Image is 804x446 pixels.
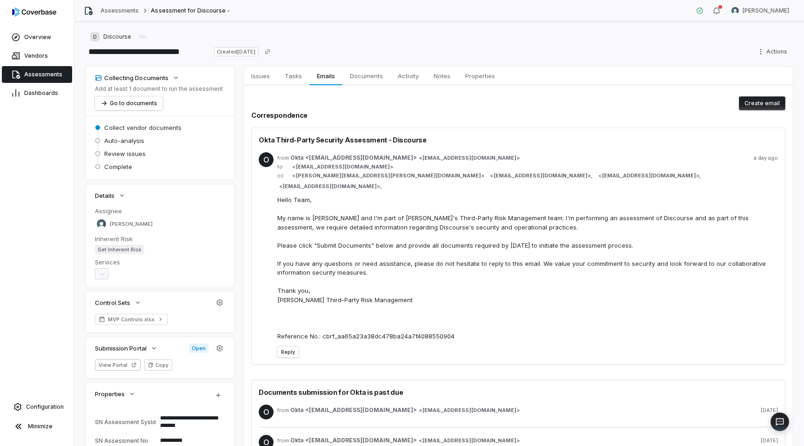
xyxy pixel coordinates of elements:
[95,85,223,93] p: Add at least 1 document to run the assessment
[95,207,225,215] dt: Assignee
[2,66,72,83] a: Assessments
[422,407,516,414] span: [EMAIL_ADDRESS][DOMAIN_NAME]
[419,437,422,444] span: <
[277,196,778,341] div: Hello Team, My name is [PERSON_NAME] and I'm part of [PERSON_NAME]'s Third-Party Risk Management ...
[104,162,132,171] span: Complete
[251,110,785,120] h2: Correspondence
[488,172,593,179] span: > ,
[422,155,516,162] span: [EMAIL_ADDRESS][DOMAIN_NAME]
[104,149,146,158] span: Review issues
[97,219,106,229] img: Sayantan Bhattacherjee avatar
[104,136,144,145] span: Auto-analysis
[151,7,230,14] span: Assessment for Discourse -
[100,7,139,14] a: Assessments
[290,154,417,162] span: Okta <[EMAIL_ADDRESS][DOMAIN_NAME]>
[422,437,516,444] span: [EMAIL_ADDRESS][DOMAIN_NAME]
[92,69,182,86] button: Collecting Documents
[248,70,274,82] span: Issues
[277,407,287,414] span: from
[754,155,778,162] span: a day ago
[296,163,390,170] span: [EMAIL_ADDRESS][DOMAIN_NAME]
[259,405,274,419] span: O
[95,191,114,200] span: Details
[494,172,588,179] span: [EMAIL_ADDRESS][DOMAIN_NAME]
[110,221,153,228] span: [PERSON_NAME]
[12,7,56,17] img: logo-D7KZi-bG.svg
[290,406,417,414] span: Okta <[EMAIL_ADDRESS][DOMAIN_NAME]>
[189,344,208,353] span: Open
[754,45,793,59] button: Actions
[259,135,427,145] span: Okta Third-Party Security Assessment - Discourse
[731,7,739,14] img: Sayantan Bhattacherjee avatar
[95,419,156,426] div: SN Assessment SysId
[761,437,778,444] span: [DATE]
[419,155,422,162] span: <
[490,172,494,179] span: <
[761,407,778,414] span: [DATE]
[290,172,484,179] span: >
[259,387,403,397] span: Documents submission for Okta is past due
[602,172,696,179] span: [EMAIL_ADDRESS][DOMAIN_NAME]
[743,7,789,14] span: [PERSON_NAME]
[259,43,276,60] button: Copy link
[95,245,144,254] span: Set Inherent Risk
[87,28,134,45] button: DDiscourse
[726,4,795,18] button: Sayantan Bhattacherjee avatar[PERSON_NAME]
[394,70,422,82] span: Activity
[277,163,287,170] span: to
[281,70,306,82] span: Tasks
[346,70,387,82] span: Documents
[596,172,701,179] span: > ,
[95,437,156,444] div: SN Assessment No
[108,316,154,323] span: MVP Controls.xlsx
[290,163,393,170] span: >
[277,183,382,190] span: > ,
[95,258,225,266] dt: Services
[296,172,481,179] span: [PERSON_NAME][EMAIL_ADDRESS][PERSON_NAME][DOMAIN_NAME]
[4,399,70,415] a: Configuration
[95,359,141,371] button: View Portal
[95,298,130,307] span: Control Sets
[739,96,785,110] button: Create email
[290,406,520,414] span: >
[277,172,287,179] span: cc
[4,417,70,436] button: Minimize
[95,96,163,110] button: Go to documents
[290,437,520,444] span: >
[279,183,283,190] span: <
[214,47,258,56] span: Created [DATE]
[462,70,499,82] span: Properties
[104,123,181,132] span: Collect vendor documents
[283,183,377,190] span: [EMAIL_ADDRESS][DOMAIN_NAME]
[2,47,72,64] a: Vendors
[313,70,338,82] span: Emails
[292,172,296,179] span: <
[28,423,53,430] span: Minimize
[92,187,128,204] button: Details
[419,407,422,414] span: <
[277,346,299,358] button: Reply
[95,344,147,352] span: Submission Portal
[95,390,125,398] span: Properties
[92,294,144,311] button: Control Sets
[24,89,58,97] span: Dashboards
[2,85,72,101] a: Dashboards
[26,403,64,411] span: Configuration
[277,155,287,162] span: from
[24,52,48,60] span: Vendors
[290,154,520,162] span: >
[92,340,161,357] button: Submission Portal
[103,33,131,41] span: Discourse
[144,359,172,371] button: Copy
[95,314,167,325] a: MVP Controls.xlsx
[95,74,168,82] div: Collecting Documents
[92,385,139,402] button: Properties
[2,29,72,46] a: Overview
[24,34,51,41] span: Overview
[259,152,274,167] span: O
[292,163,296,170] span: <
[290,437,417,444] span: Okta <[EMAIL_ADDRESS][DOMAIN_NAME]>
[95,235,225,243] dt: Inherent Risk
[430,70,454,82] span: Notes
[277,437,287,444] span: from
